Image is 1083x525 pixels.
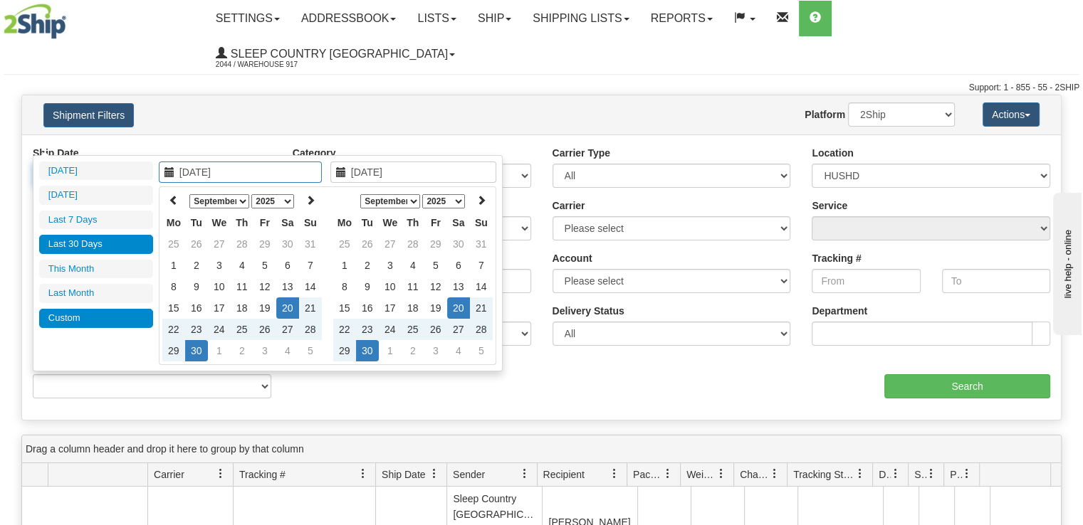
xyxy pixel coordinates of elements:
td: 17 [379,297,402,319]
td: 22 [333,319,356,340]
li: [DATE] [39,186,153,205]
td: 20 [276,297,299,319]
a: Pickup Status filter column settings [955,462,979,486]
td: 4 [447,340,470,361]
td: 28 [470,319,493,340]
td: 24 [208,319,231,340]
li: Last 7 Days [39,211,153,230]
span: Ship Date [382,467,425,482]
td: 21 [470,297,493,319]
td: 5 [424,255,447,276]
td: 5 [470,340,493,361]
td: 29 [253,233,276,255]
td: 4 [402,255,424,276]
a: Ship [467,1,522,36]
td: 14 [299,276,322,297]
a: Sleep Country [GEOGRAPHIC_DATA] 2044 / Warehouse 917 [205,36,466,72]
td: 5 [253,255,276,276]
a: Tracking # filter column settings [351,462,375,486]
label: Platform [805,107,845,122]
li: This Month [39,260,153,279]
td: 28 [231,233,253,255]
span: Pickup Status [950,467,962,482]
a: Shipping lists [522,1,639,36]
td: 31 [470,233,493,255]
td: 1 [379,340,402,361]
a: Delivery Status filter column settings [884,462,908,486]
th: Su [299,212,322,233]
a: Lists [407,1,466,36]
td: 3 [379,255,402,276]
td: 14 [470,276,493,297]
td: 26 [356,233,379,255]
td: 3 [424,340,447,361]
td: 16 [356,297,379,319]
td: 15 [333,297,356,319]
td: 6 [447,255,470,276]
label: Location [812,146,853,160]
td: 11 [231,276,253,297]
td: 2 [356,255,379,276]
td: 29 [333,340,356,361]
span: Sleep Country [GEOGRAPHIC_DATA] [227,48,448,60]
td: 30 [185,340,208,361]
li: Custom [39,309,153,328]
td: 27 [276,319,299,340]
td: 18 [231,297,253,319]
td: 6 [276,255,299,276]
td: 11 [402,276,424,297]
span: Sender [453,467,485,482]
li: Last Month [39,284,153,303]
td: 19 [424,297,447,319]
td: 26 [424,319,447,340]
td: 19 [253,297,276,319]
span: Delivery Status [879,467,891,482]
td: 10 [208,276,231,297]
a: Carrier filter column settings [209,462,233,486]
td: 29 [424,233,447,255]
th: Th [402,212,424,233]
iframe: chat widget [1050,190,1082,335]
label: Category [293,146,336,160]
span: Packages [633,467,663,482]
th: Sa [276,212,299,233]
th: We [379,212,402,233]
td: 21 [299,297,322,319]
td: 31 [299,233,322,255]
td: 7 [470,255,493,276]
td: 25 [231,319,253,340]
a: Reports [640,1,723,36]
td: 24 [379,319,402,340]
td: 29 [162,340,185,361]
input: Search [884,374,1050,398]
td: 25 [402,319,424,340]
td: 2 [402,340,424,361]
a: Shipment Issues filter column settings [919,462,943,486]
td: 30 [276,233,299,255]
td: 3 [208,255,231,276]
a: Charge filter column settings [763,462,787,486]
td: 17 [208,297,231,319]
th: We [208,212,231,233]
td: 1 [162,255,185,276]
td: 25 [333,233,356,255]
td: 28 [402,233,424,255]
div: Support: 1 - 855 - 55 - 2SHIP [4,82,1079,94]
td: 27 [208,233,231,255]
th: Tu [185,212,208,233]
td: 7 [299,255,322,276]
td: 9 [356,276,379,297]
label: Delivery Status [553,304,624,318]
a: Addressbook [291,1,407,36]
a: Tracking Status filter column settings [848,462,872,486]
td: 25 [162,233,185,255]
button: Actions [983,102,1040,127]
li: [DATE] [39,161,153,181]
td: 23 [356,319,379,340]
td: 15 [162,297,185,319]
a: Ship Date filter column settings [422,462,446,486]
td: 13 [447,276,470,297]
input: From [812,269,920,293]
td: 1 [333,255,356,276]
a: Settings [205,1,291,36]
